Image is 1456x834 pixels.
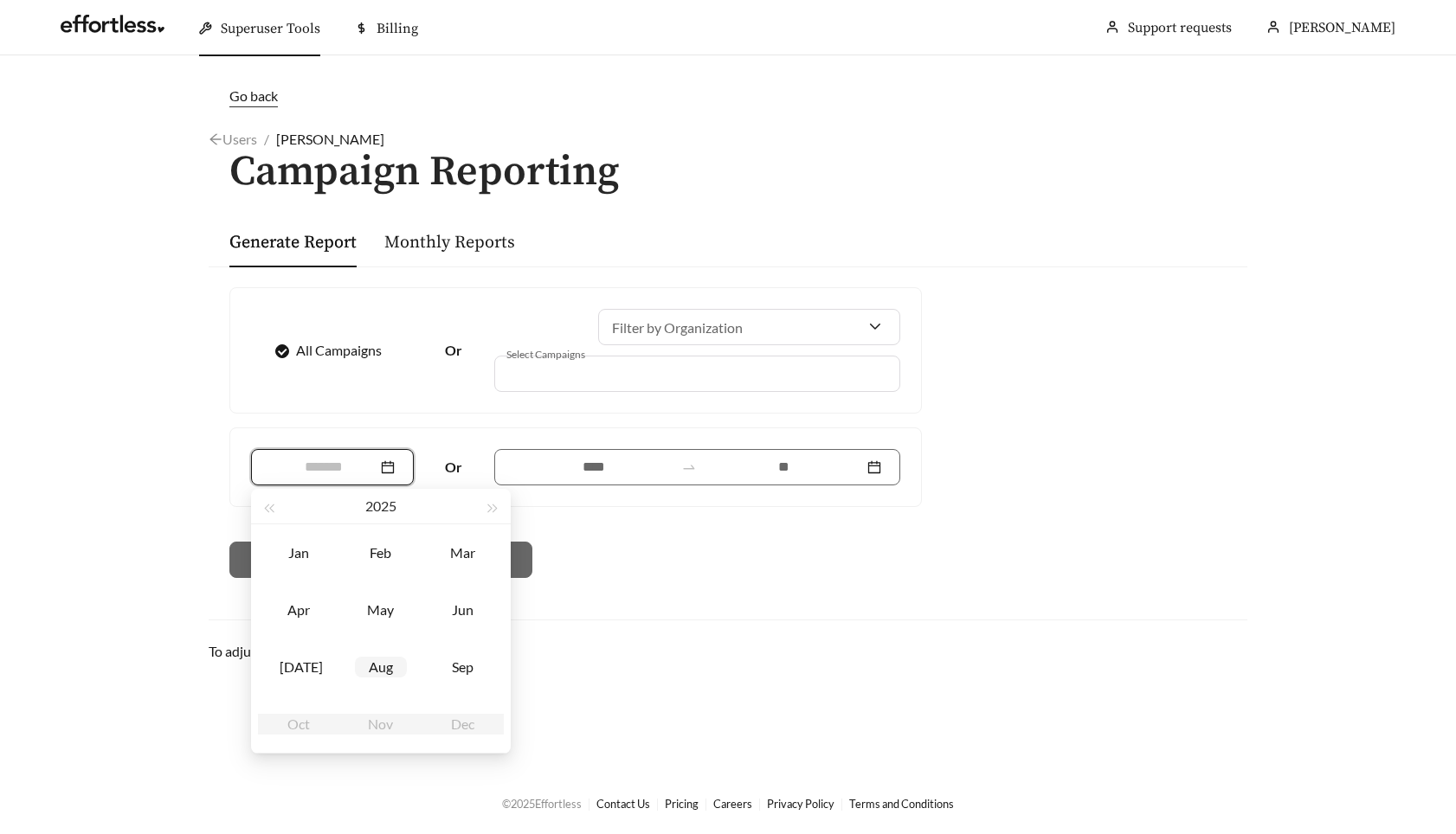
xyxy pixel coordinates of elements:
[264,131,269,147] span: /
[445,459,462,475] strong: Or
[377,20,418,37] span: Billing
[355,600,407,620] div: May
[502,797,582,811] span: © 2025 Effortless
[767,797,834,811] a: Privacy Policy
[422,638,504,696] td: 2025-09
[1289,19,1395,36] span: [PERSON_NAME]
[209,643,502,659] span: To adjust email preferences, visit the page.
[273,657,325,677] div: [DATE]
[681,459,697,475] span: to
[445,342,462,358] strong: Or
[355,542,407,563] div: Feb
[437,600,489,620] div: Jun
[681,459,697,475] span: swap-right
[665,797,699,811] a: Pricing
[229,87,278,104] span: Go back
[258,581,340,638] td: 2025-04
[209,150,1247,196] h1: Campaign Reporting
[1128,19,1232,36] a: Support requests
[273,600,325,620] div: Apr
[229,542,377,578] button: Download CSV
[289,340,389,361] span: All Campaigns
[276,131,384,147] span: [PERSON_NAME]
[365,489,396,523] button: 2025
[340,581,422,638] td: 2025-05
[713,797,752,811] a: Careers
[221,20,320,37] span: Superuser Tools
[437,657,489,677] div: Sep
[596,797,650,811] a: Contact Us
[384,232,515,253] a: Monthly Reports
[209,86,1247,107] a: Go back
[273,542,325,563] div: Jan
[340,638,422,696] td: 2025-08
[437,542,489,563] div: Mar
[422,581,504,638] td: 2025-06
[258,524,340,581] td: 2025-01
[355,657,407,677] div: Aug
[229,232,357,253] a: Generate Report
[422,524,504,581] td: 2025-03
[849,797,954,811] a: Terms and Conditions
[209,131,257,147] a: arrow-leftUsers
[258,638,340,696] td: 2025-07
[340,524,422,581] td: 2025-02
[209,132,222,146] span: arrow-left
